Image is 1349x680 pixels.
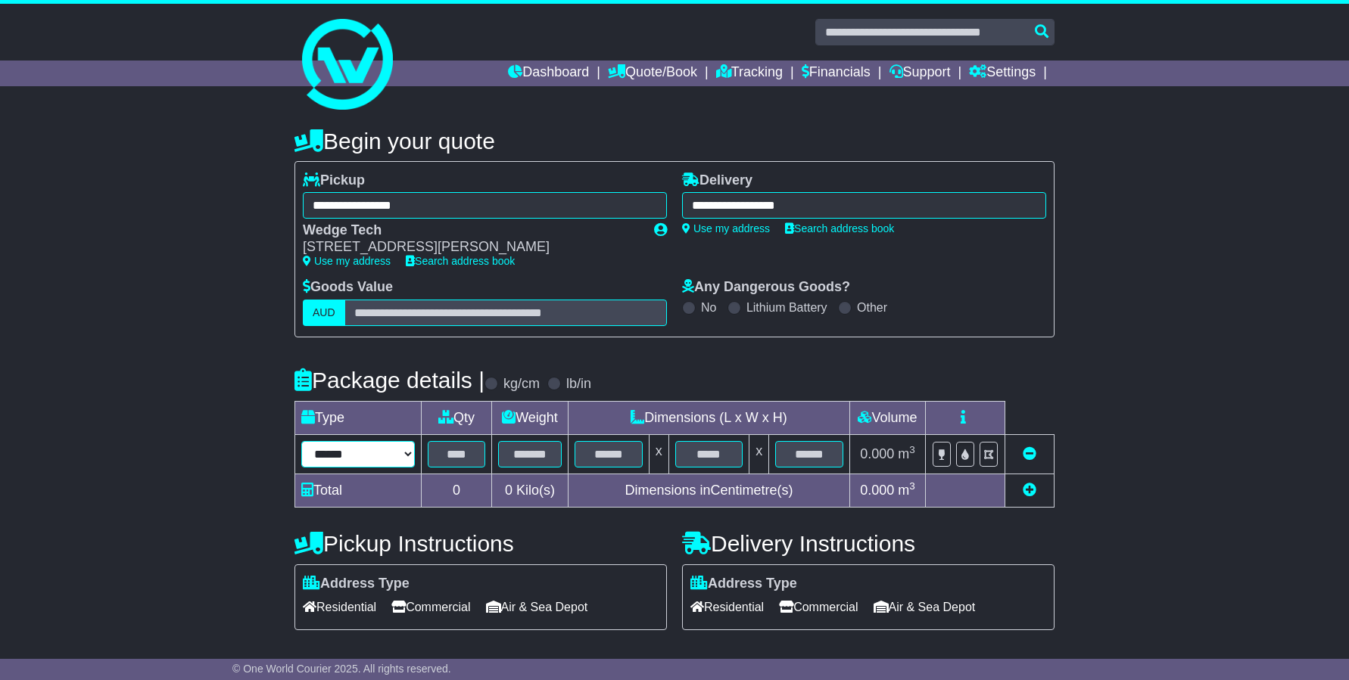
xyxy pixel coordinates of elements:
[303,595,376,619] span: Residential
[303,255,391,267] a: Use my address
[1023,483,1036,498] a: Add new item
[303,222,639,239] div: Wedge Tech
[508,61,589,86] a: Dashboard
[303,300,345,326] label: AUD
[682,222,770,234] a: Use my address
[608,61,697,86] a: Quote/Book
[568,401,849,434] td: Dimensions (L x W x H)
[1023,446,1036,461] a: Remove this item
[486,595,588,619] span: Air & Sea Depot
[391,595,470,619] span: Commercial
[505,483,512,498] span: 0
[802,61,871,86] a: Financials
[898,446,915,461] span: m
[649,434,668,474] td: x
[294,531,667,556] h4: Pickup Instructions
[568,474,849,507] td: Dimensions in Centimetre(s)
[303,279,393,296] label: Goods Value
[909,444,915,455] sup: 3
[566,376,591,393] label: lb/in
[422,401,492,434] td: Qty
[701,300,716,315] label: No
[746,300,827,315] label: Lithium Battery
[303,239,639,256] div: [STREET_ADDRESS][PERSON_NAME]
[889,61,951,86] a: Support
[785,222,894,234] a: Search address book
[857,300,887,315] label: Other
[874,595,976,619] span: Air & Sea Depot
[503,376,540,393] label: kg/cm
[303,576,410,592] label: Address Type
[422,474,492,507] td: 0
[294,129,1055,154] h4: Begin your quote
[682,172,752,189] label: Delivery
[898,483,915,498] span: m
[860,483,894,498] span: 0.000
[909,480,915,492] sup: 3
[492,401,569,434] td: Weight
[849,401,925,434] td: Volume
[682,531,1055,556] h4: Delivery Instructions
[860,446,894,461] span: 0.000
[294,368,484,393] h4: Package details |
[749,434,769,474] td: x
[295,474,422,507] td: Total
[492,474,569,507] td: Kilo(s)
[682,279,850,296] label: Any Dangerous Goods?
[690,595,764,619] span: Residential
[232,663,451,675] span: © One World Courier 2025. All rights reserved.
[406,255,515,267] a: Search address book
[295,401,422,434] td: Type
[716,61,783,86] a: Tracking
[303,172,365,189] label: Pickup
[969,61,1036,86] a: Settings
[779,595,858,619] span: Commercial
[690,576,797,592] label: Address Type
